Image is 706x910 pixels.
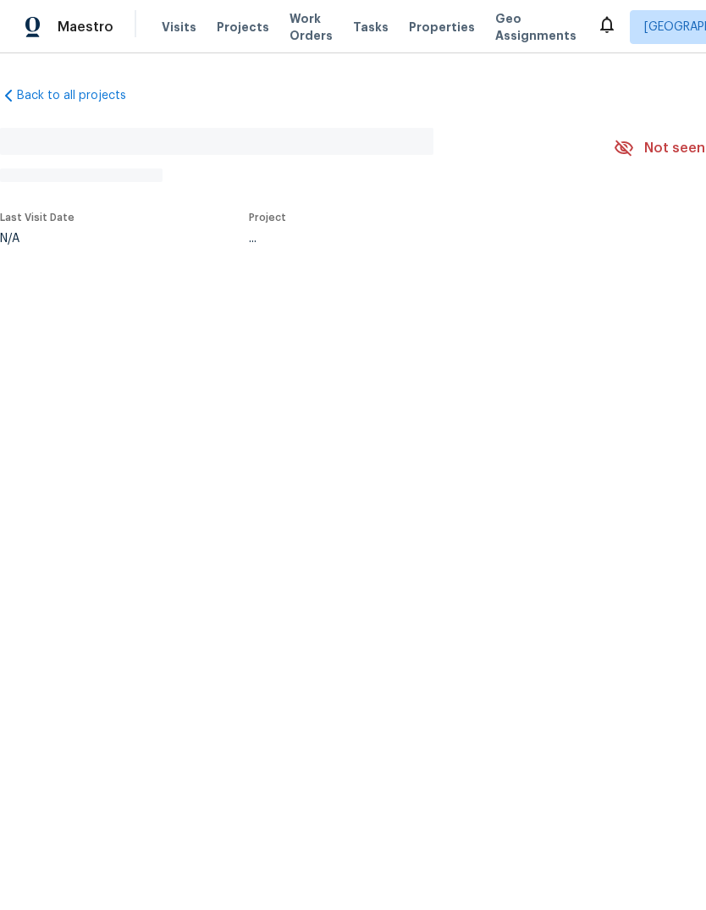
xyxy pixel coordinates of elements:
[249,212,286,223] span: Project
[290,10,333,44] span: Work Orders
[495,10,576,44] span: Geo Assignments
[249,233,574,245] div: ...
[353,21,389,33] span: Tasks
[409,19,475,36] span: Properties
[58,19,113,36] span: Maestro
[217,19,269,36] span: Projects
[162,19,196,36] span: Visits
